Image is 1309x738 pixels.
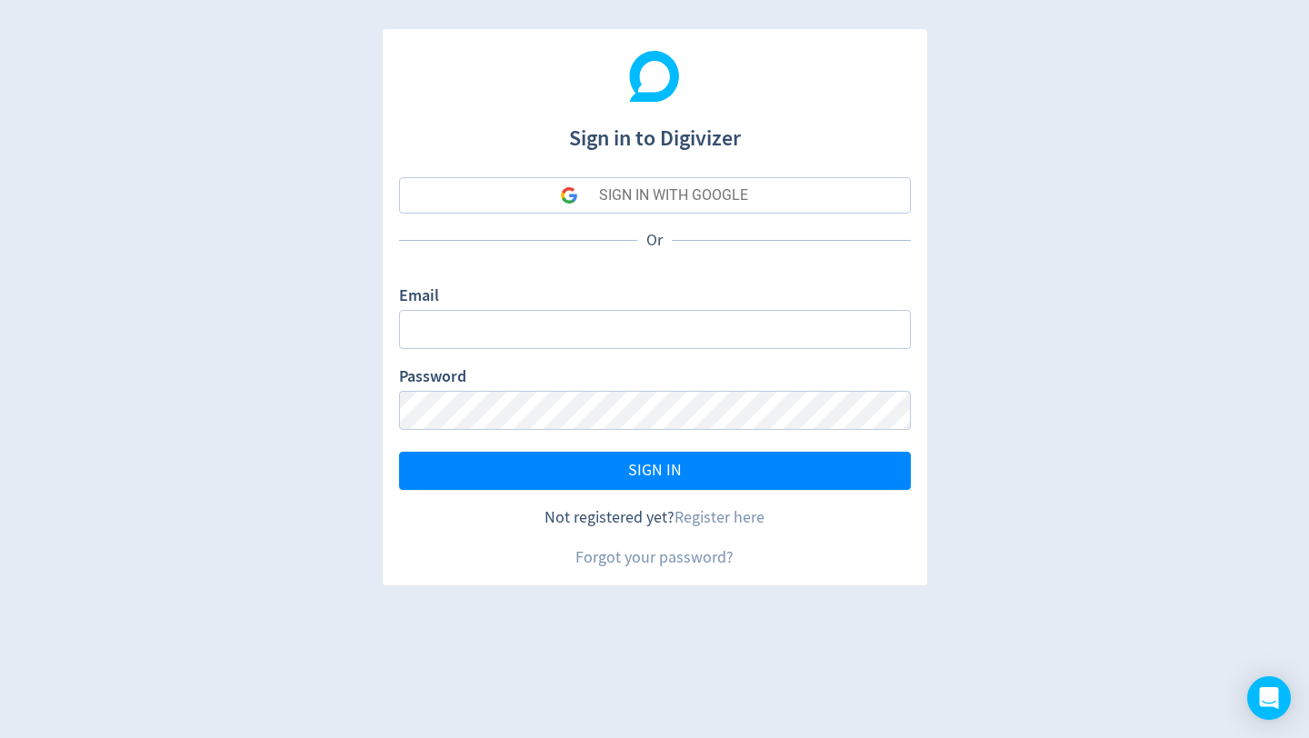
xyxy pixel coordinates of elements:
[399,107,911,155] h1: Sign in to Digivizer
[637,229,672,252] p: Or
[628,463,682,479] span: SIGN IN
[399,177,911,214] button: SIGN IN WITH GOOGLE
[1247,676,1291,720] div: Open Intercom Messenger
[599,177,748,214] div: SIGN IN WITH GOOGLE
[399,365,466,391] label: Password
[399,506,911,529] div: Not registered yet?
[399,452,911,490] button: SIGN IN
[399,284,439,310] label: Email
[575,547,734,568] a: Forgot your password?
[674,507,764,528] a: Register here
[629,51,680,102] img: Digivizer Logo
